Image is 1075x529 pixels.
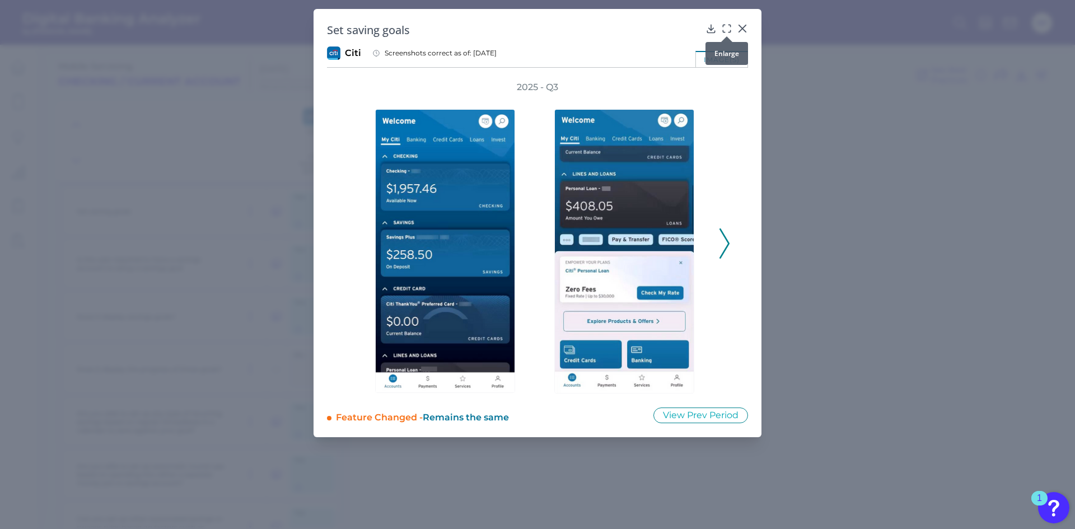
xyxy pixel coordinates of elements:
[375,109,515,393] img: 245-01-CitiBank-US-2025-Q3-RC-MOS.png
[517,81,558,93] h3: 2025 - Q3
[1038,492,1069,523] button: Open Resource Center, 1 new notification
[423,412,509,423] span: Remains the same
[705,42,748,65] div: Enlarge
[327,46,340,60] img: Citi
[327,22,701,38] h2: Set saving goals
[1037,498,1042,513] div: 1
[653,408,748,423] button: View Prev Period
[554,109,694,394] img: 274-01-Citi-US-2025-Q3-RC-MOS.png
[695,51,748,67] div: image(s)
[345,47,361,59] span: Citi
[336,407,638,424] div: Feature Changed -
[385,49,497,58] span: Screenshots correct as of: [DATE]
